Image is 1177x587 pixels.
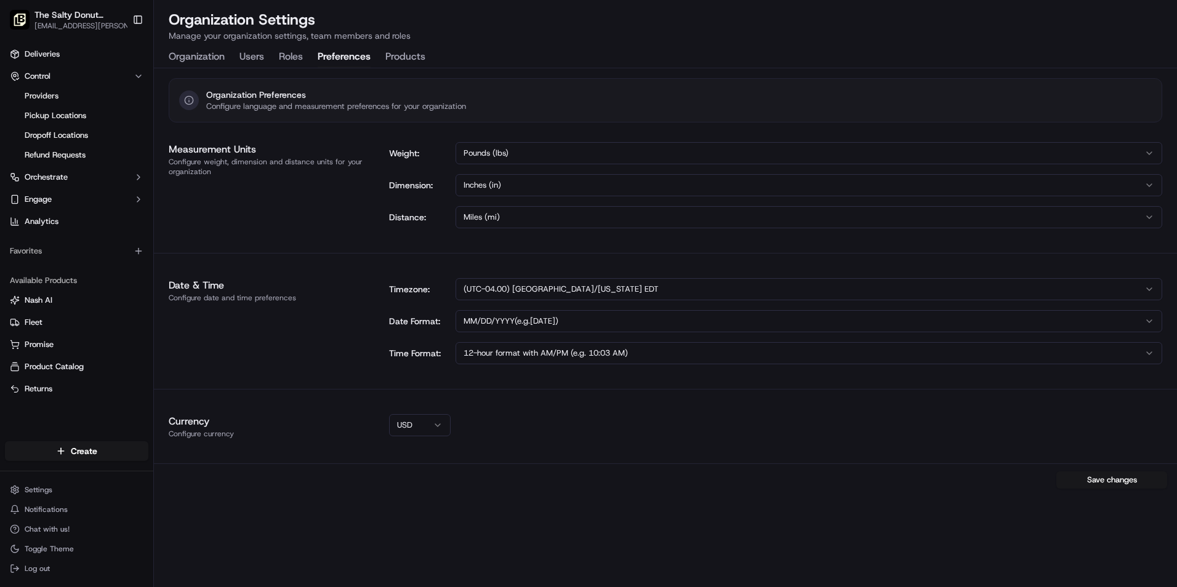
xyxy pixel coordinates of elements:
[10,339,143,350] a: Promise
[10,361,143,372] a: Product Catalog
[5,335,148,354] button: Promise
[25,216,58,227] span: Analytics
[25,544,74,554] span: Toggle Theme
[169,278,374,293] h1: Date & Time
[169,157,374,177] div: Configure weight, dimension and distance units for your organization
[389,211,451,223] label: Distance:
[279,47,303,68] button: Roles
[169,142,374,157] h1: Measurement Units
[10,317,143,328] a: Fleet
[34,21,139,31] button: [EMAIL_ADDRESS][PERSON_NAME][DOMAIN_NAME]
[169,414,374,429] h1: Currency
[5,313,148,332] button: Fleet
[5,66,148,86] button: Control
[20,127,134,144] a: Dropoff Locations
[5,241,148,261] div: Favorites
[25,317,42,328] span: Fleet
[5,190,148,209] button: Engage
[5,540,148,557] button: Toggle Theme
[20,146,134,164] a: Refund Requests
[25,90,58,102] span: Providers
[20,87,134,105] a: Providers
[25,71,50,82] span: Control
[10,383,143,394] a: Returns
[239,47,264,68] button: Users
[5,501,148,518] button: Notifications
[25,361,84,372] span: Product Catalog
[5,271,148,290] div: Available Products
[5,290,148,310] button: Nash AI
[5,481,148,498] button: Settings
[169,10,411,30] h1: Organization Settings
[25,49,60,60] span: Deliveries
[5,212,148,231] a: Analytics
[5,521,148,538] button: Chat with us!
[25,339,54,350] span: Promise
[25,172,68,183] span: Orchestrate
[25,150,86,161] span: Refund Requests
[25,505,68,514] span: Notifications
[389,179,451,191] label: Dimension:
[71,445,97,457] span: Create
[206,89,466,101] h3: Organization Preferences
[389,147,451,159] label: Weight:
[5,5,127,34] button: The Salty Donut (West Palm Beach)The Salty Donut ([GEOGRAPHIC_DATA])[EMAIL_ADDRESS][PERSON_NAME][...
[25,295,52,306] span: Nash AI
[169,429,374,439] div: Configure currency
[25,110,86,121] span: Pickup Locations
[389,315,451,327] label: Date Format:
[5,441,148,461] button: Create
[25,524,70,534] span: Chat with us!
[389,347,451,359] label: Time Format:
[25,564,50,573] span: Log out
[5,357,148,377] button: Product Catalog
[25,383,52,394] span: Returns
[1056,471,1167,489] button: Save changes
[10,10,30,30] img: The Salty Donut (West Palm Beach)
[34,9,126,21] button: The Salty Donut ([GEOGRAPHIC_DATA])
[318,47,371,68] button: Preferences
[206,101,466,112] p: Configure language and measurement preferences for your organization
[10,295,143,306] a: Nash AI
[5,44,148,64] a: Deliveries
[20,107,134,124] a: Pickup Locations
[169,47,225,68] button: Organization
[169,293,374,303] div: Configure date and time preferences
[25,130,88,141] span: Dropoff Locations
[5,379,148,399] button: Returns
[25,485,52,495] span: Settings
[25,194,52,205] span: Engage
[169,30,411,42] p: Manage your organization settings, team members and roles
[5,560,148,577] button: Log out
[385,47,425,68] button: Products
[5,167,148,187] button: Orchestrate
[389,283,451,295] label: Timezone:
